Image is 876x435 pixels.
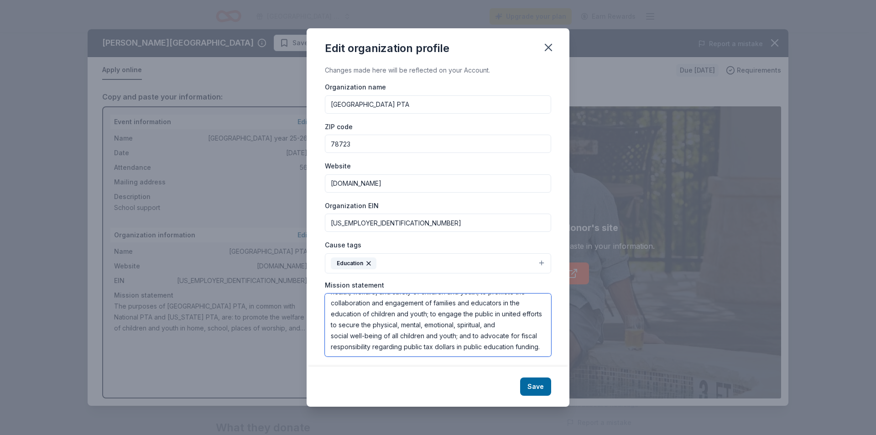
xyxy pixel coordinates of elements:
[325,162,351,171] label: Website
[325,201,379,210] label: Organization EIN
[325,293,551,356] textarea: The purposes of [GEOGRAPHIC_DATA] PTA, in common with National PTA and [US_STATE] PTA, are: to pr...
[325,214,551,232] input: 12-3456789
[325,65,551,76] div: Changes made here will be reflected on your Account.
[325,122,353,131] label: ZIP code
[331,257,376,269] div: Education
[325,83,386,92] label: Organization name
[325,135,551,153] input: 12345 (U.S. only)
[325,253,551,273] button: Education
[325,241,361,250] label: Cause tags
[325,281,384,290] label: Mission statement
[520,377,551,396] button: Save
[325,41,449,56] div: Edit organization profile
